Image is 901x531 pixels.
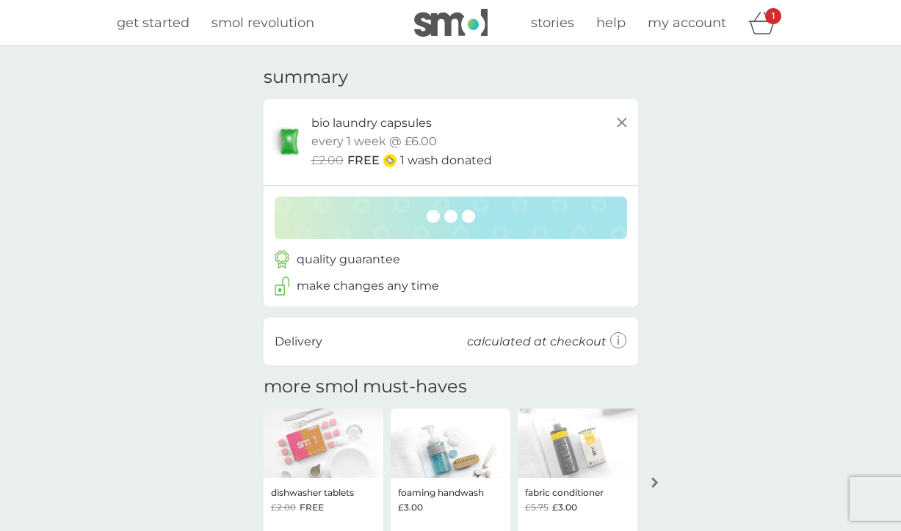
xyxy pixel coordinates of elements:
h3: summary [264,67,348,88]
span: £2.00 [311,151,344,170]
span: £3.00 [552,500,577,514]
a: smol revolution [211,12,314,34]
span: smol revolution [211,15,314,31]
p: Delivery [275,332,322,351]
span: £5.75 [525,500,549,514]
h2: more smol must-haves [264,376,467,398]
span: stories [531,15,574,31]
a: help [596,12,626,34]
p: bio laundry capsules [311,114,432,133]
span: help [596,15,626,31]
span: get started [117,15,189,31]
a: stories [531,12,574,34]
p: foaming handwash [398,486,484,499]
div: basket [748,8,785,37]
p: quality guarantee [297,250,400,269]
a: my account [648,12,726,34]
p: make changes any time [297,277,439,296]
p: 1 wash donated [400,151,492,170]
img: smol [414,9,488,37]
p: every 1 week @ £6.00 [311,132,437,151]
span: FREE [347,151,380,170]
span: £2.00 [271,500,296,514]
p: dishwasher tablets [271,486,354,499]
span: my account [648,15,726,31]
a: get started [117,12,189,34]
span: FREE [300,500,324,514]
p: fabric conditioner [525,486,604,499]
p: calculated at checkout [467,332,607,351]
span: £3.00 [398,500,423,514]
